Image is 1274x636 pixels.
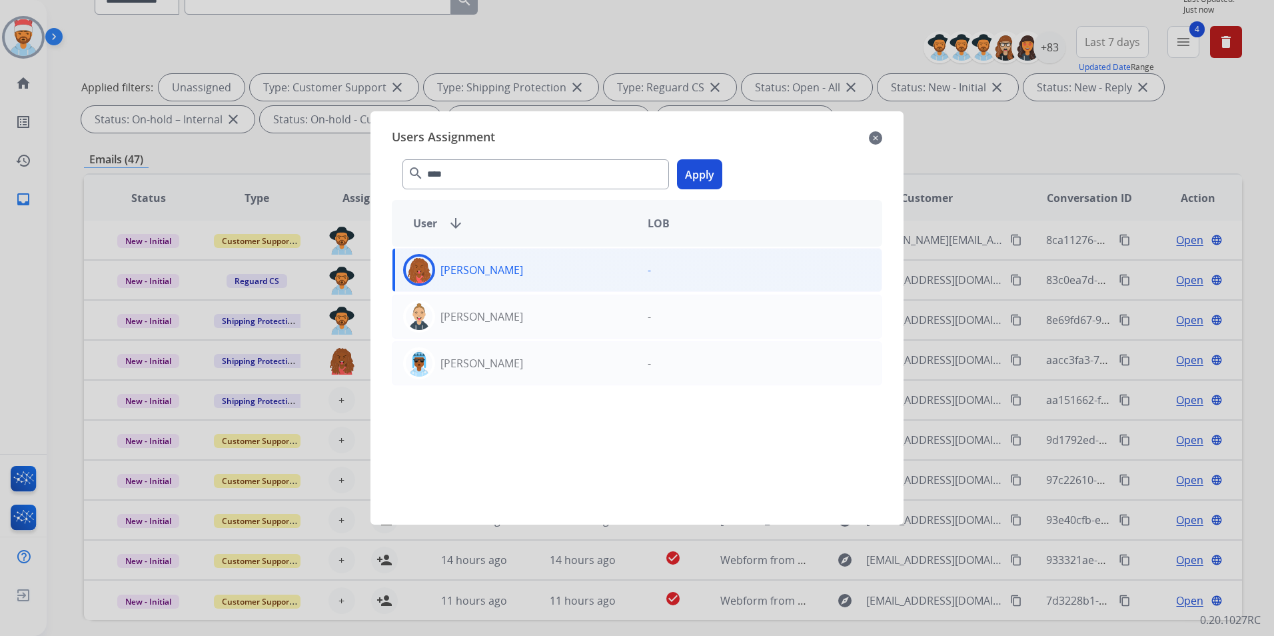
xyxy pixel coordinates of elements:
[392,127,495,149] span: Users Assignment
[440,309,523,325] p: [PERSON_NAME]
[648,262,651,278] p: -
[648,355,651,371] p: -
[402,215,637,231] div: User
[440,355,523,371] p: [PERSON_NAME]
[440,262,523,278] p: [PERSON_NAME]
[648,215,670,231] span: LOB
[869,130,882,146] mat-icon: close
[408,165,424,181] mat-icon: search
[448,215,464,231] mat-icon: arrow_downward
[648,309,651,325] p: -
[677,159,722,189] button: Apply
